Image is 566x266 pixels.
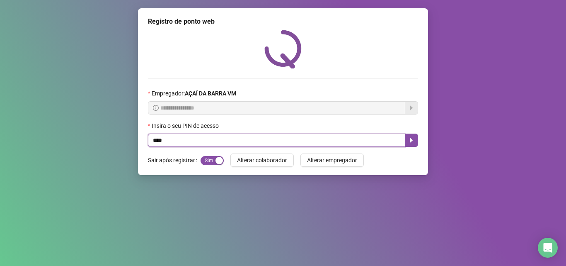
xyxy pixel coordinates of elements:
div: Open Intercom Messenger [538,238,558,258]
span: Alterar empregador [307,156,357,165]
span: Empregador : [152,89,236,98]
button: Alterar empregador [300,154,364,167]
img: QRPoint [264,30,302,68]
label: Sair após registrar [148,154,201,167]
strong: AÇAÍ DA BARRA VM [185,90,236,97]
span: Alterar colaborador [237,156,287,165]
div: Registro de ponto web [148,17,418,27]
span: info-circle [153,105,159,111]
button: Alterar colaborador [230,154,294,167]
span: caret-right [408,137,415,144]
label: Insira o seu PIN de acesso [148,121,224,130]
